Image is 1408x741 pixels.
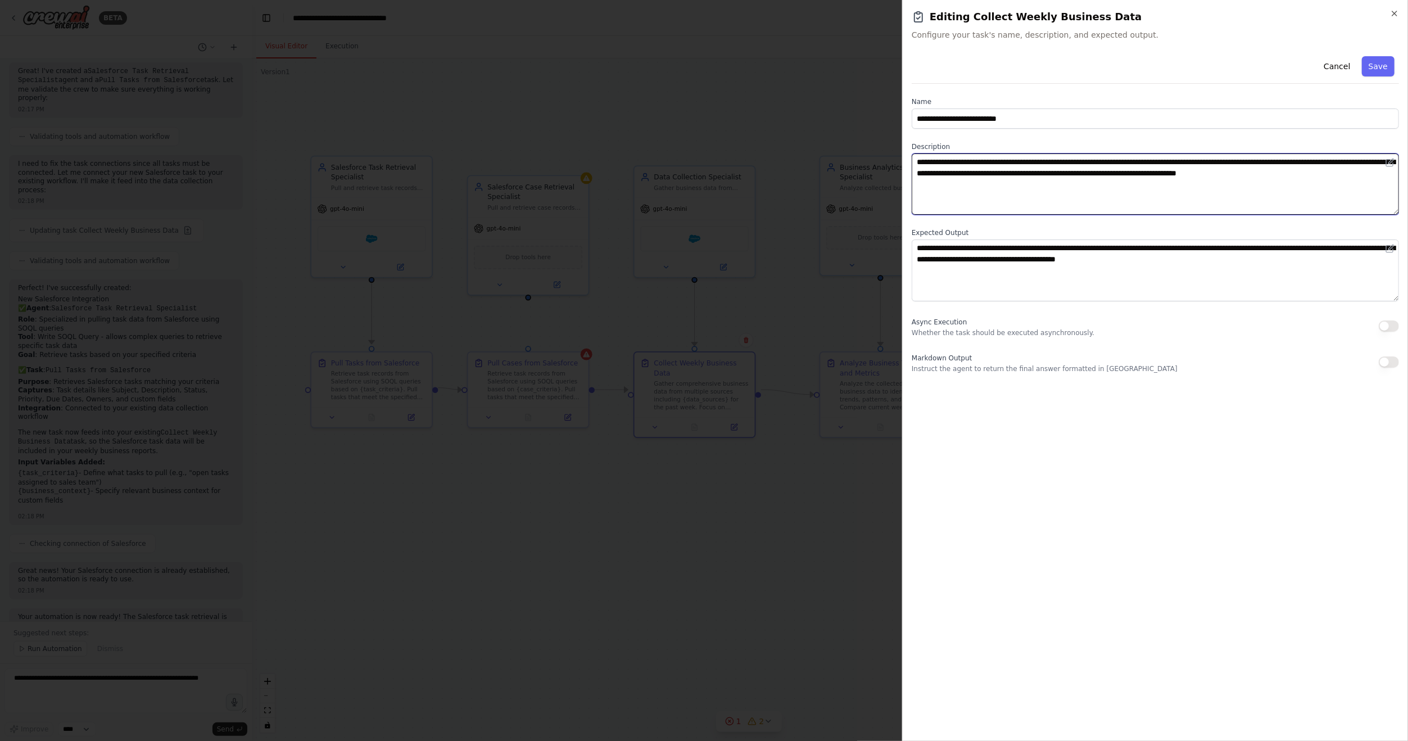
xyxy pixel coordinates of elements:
[1317,56,1357,76] button: Cancel
[912,142,1399,151] label: Description
[1383,242,1397,255] button: Open in editor
[912,97,1399,106] label: Name
[912,318,967,326] span: Async Execution
[912,328,1094,337] p: Whether the task should be executed asynchronously.
[1383,156,1397,169] button: Open in editor
[912,9,1399,25] h2: Editing Collect Weekly Business Data
[912,228,1399,237] label: Expected Output
[912,364,1178,373] p: Instruct the agent to return the final answer formatted in [GEOGRAPHIC_DATA]
[912,354,972,362] span: Markdown Output
[1362,56,1395,76] button: Save
[912,29,1399,40] span: Configure your task's name, description, and expected output.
